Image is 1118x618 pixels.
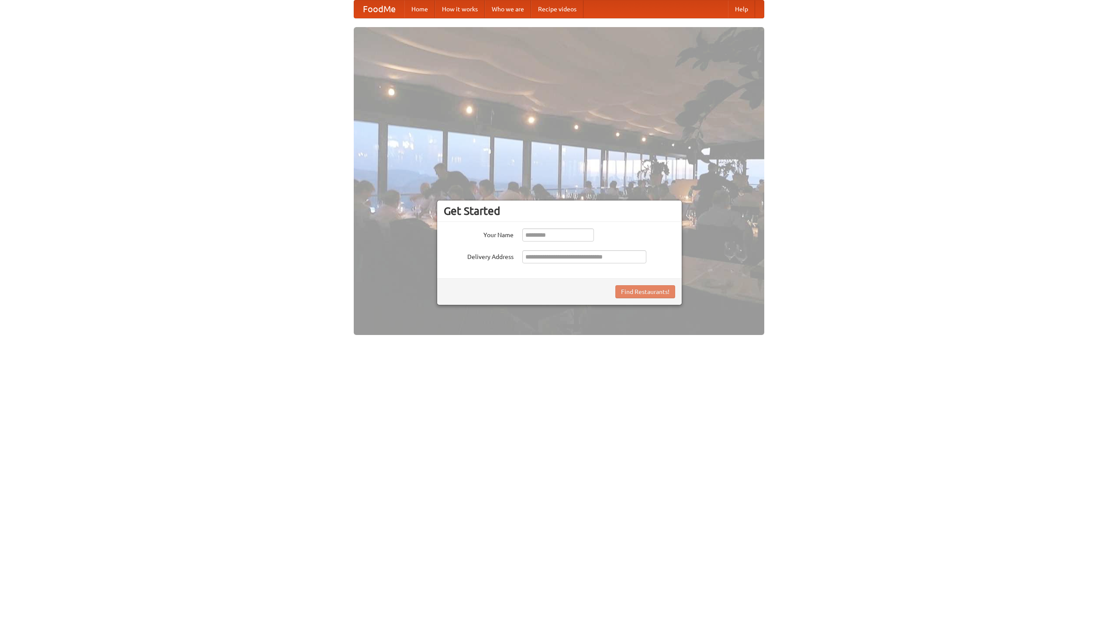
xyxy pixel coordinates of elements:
a: Home [404,0,435,18]
button: Find Restaurants! [615,285,675,298]
label: Your Name [444,228,514,239]
h3: Get Started [444,204,675,218]
a: How it works [435,0,485,18]
a: Who we are [485,0,531,18]
label: Delivery Address [444,250,514,261]
a: Help [728,0,755,18]
a: Recipe videos [531,0,583,18]
a: FoodMe [354,0,404,18]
